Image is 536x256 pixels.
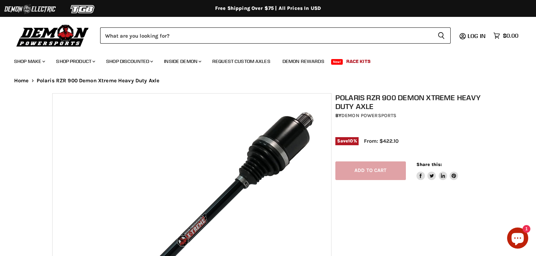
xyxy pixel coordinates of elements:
[331,59,343,65] span: New!
[207,54,276,69] a: Request Custom Axles
[4,2,56,16] img: Demon Electric Logo 2
[364,138,398,144] span: From: $422.10
[341,54,376,69] a: Race Kits
[159,54,206,69] a: Inside Demon
[14,23,91,48] img: Demon Powersports
[51,54,99,69] a: Shop Product
[100,27,451,44] form: Product
[9,51,517,69] ul: Main menu
[335,93,488,111] h1: Polaris RZR 900 Demon Xtreme Heavy Duty Axle
[348,138,353,143] span: 10
[341,113,396,119] a: Demon Powersports
[503,32,518,39] span: $0.00
[335,112,488,120] div: by
[335,137,359,145] span: Save %
[416,161,458,180] aside: Share this:
[37,78,160,84] span: Polaris RZR 900 Demon Xtreme Heavy Duty Axle
[490,31,522,41] a: $0.00
[468,32,486,39] span: Log in
[464,33,490,39] a: Log in
[101,54,157,69] a: Shop Discounted
[277,54,330,69] a: Demon Rewards
[432,27,451,44] button: Search
[9,54,49,69] a: Shop Make
[505,228,530,250] inbox-online-store-chat: Shopify online store chat
[100,27,432,44] input: Search
[416,162,442,167] span: Share this:
[56,2,109,16] img: TGB Logo 2
[14,78,29,84] a: Home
